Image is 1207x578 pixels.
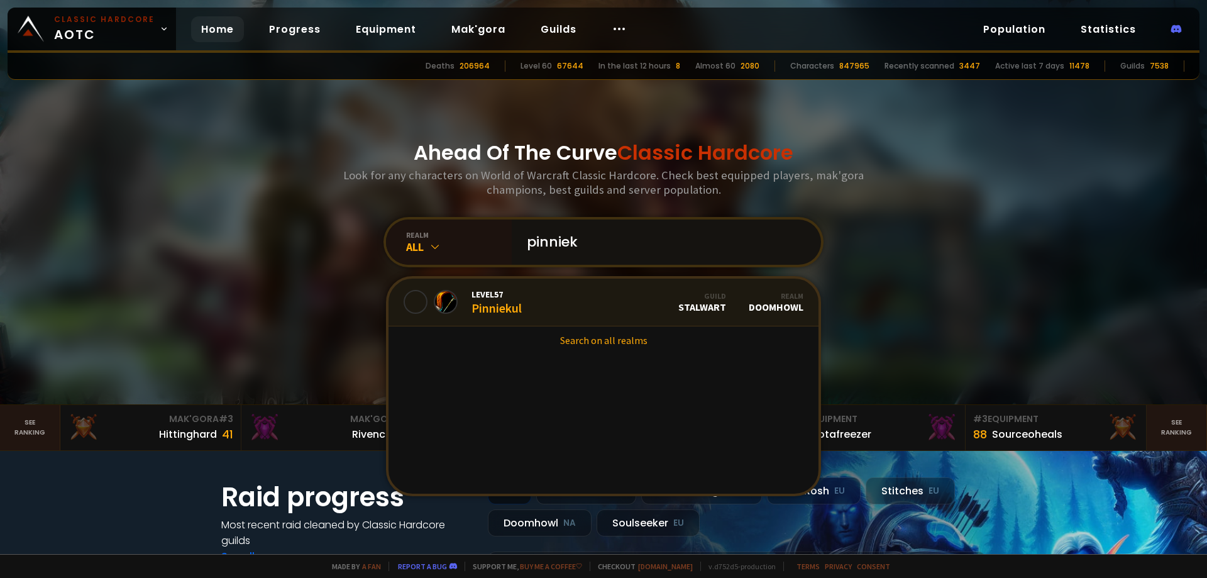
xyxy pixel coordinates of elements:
a: Search on all realms [389,326,818,354]
a: Consent [857,562,890,571]
div: Guild [678,291,726,301]
a: Mak'Gora#2Rivench100 [241,405,422,450]
a: [DOMAIN_NAME] [638,562,693,571]
div: In the last 12 hours [598,60,671,72]
div: 3447 [959,60,980,72]
a: Mak'gora [441,16,515,42]
h1: Raid progress [221,477,473,517]
div: Guilds [1120,60,1145,72]
h3: Look for any characters on World of Warcraft Classic Hardcore. Check best equipped players, mak'g... [338,168,869,197]
div: Sourceoheals [992,426,1062,442]
div: Recently scanned [885,60,954,72]
a: Equipment [346,16,426,42]
div: Equipment [792,413,957,426]
div: 41 [222,426,233,443]
div: Equipment [973,413,1138,426]
div: Stitches [866,477,955,504]
div: Level 60 [521,60,552,72]
a: Terms [796,562,820,571]
h1: Ahead Of The Curve [414,138,793,168]
div: Soulseeker [597,509,700,536]
div: Doomhowl [749,291,803,313]
small: EU [929,485,939,497]
div: 2080 [741,60,759,72]
a: Progress [259,16,331,42]
a: Seeranking [1147,405,1207,450]
div: 11478 [1069,60,1089,72]
span: AOTC [54,14,155,44]
a: Statistics [1071,16,1146,42]
small: EU [834,485,845,497]
span: Level 57 [471,289,522,300]
span: v. d752d5 - production [700,562,776,571]
div: Nek'Rosh [767,477,861,504]
span: # 3 [219,413,233,425]
small: Classic Hardcore [54,14,155,25]
div: Doomhowl [488,509,592,536]
a: a fan [362,562,381,571]
div: Pinniekul [471,289,522,316]
a: Home [191,16,244,42]
div: 7538 [1150,60,1169,72]
span: Made by [324,562,381,571]
a: Classic HardcoreAOTC [8,8,176,50]
a: Level57PinniekulGuildStalwartRealmDoomhowl [389,279,818,326]
div: 67644 [557,60,583,72]
div: realm [406,230,512,240]
small: NA [563,517,576,530]
span: Support me, [465,562,582,571]
div: Hittinghard [159,426,217,442]
input: Search a character... [519,220,806,265]
a: Privacy [825,562,852,571]
div: Stalwart [678,291,726,313]
span: Classic Hardcore [617,138,793,167]
div: All [406,240,512,254]
span: # 3 [973,413,988,425]
a: Population [973,16,1055,42]
div: Almost 60 [695,60,736,72]
a: Mak'Gora#3Hittinghard41 [60,405,241,450]
div: Mak'Gora [68,413,233,426]
span: Checkout [590,562,693,571]
div: Notafreezer [811,426,871,442]
a: #3Equipment88Sourceoheals [966,405,1147,450]
h4: Most recent raid cleaned by Classic Hardcore guilds [221,517,473,548]
div: 8 [676,60,680,72]
a: Report a bug [398,562,447,571]
a: #2Equipment88Notafreezer [785,405,966,450]
div: 847965 [839,60,869,72]
div: 88 [973,426,987,443]
div: 206964 [460,60,490,72]
a: Guilds [531,16,587,42]
div: Mak'Gora [249,413,414,426]
a: Buy me a coffee [520,562,582,571]
a: See all progress [221,549,303,564]
div: Deaths [426,60,455,72]
div: Characters [790,60,834,72]
small: EU [673,517,684,530]
div: Active last 7 days [995,60,1064,72]
div: Rivench [352,426,392,442]
div: Realm [749,291,803,301]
